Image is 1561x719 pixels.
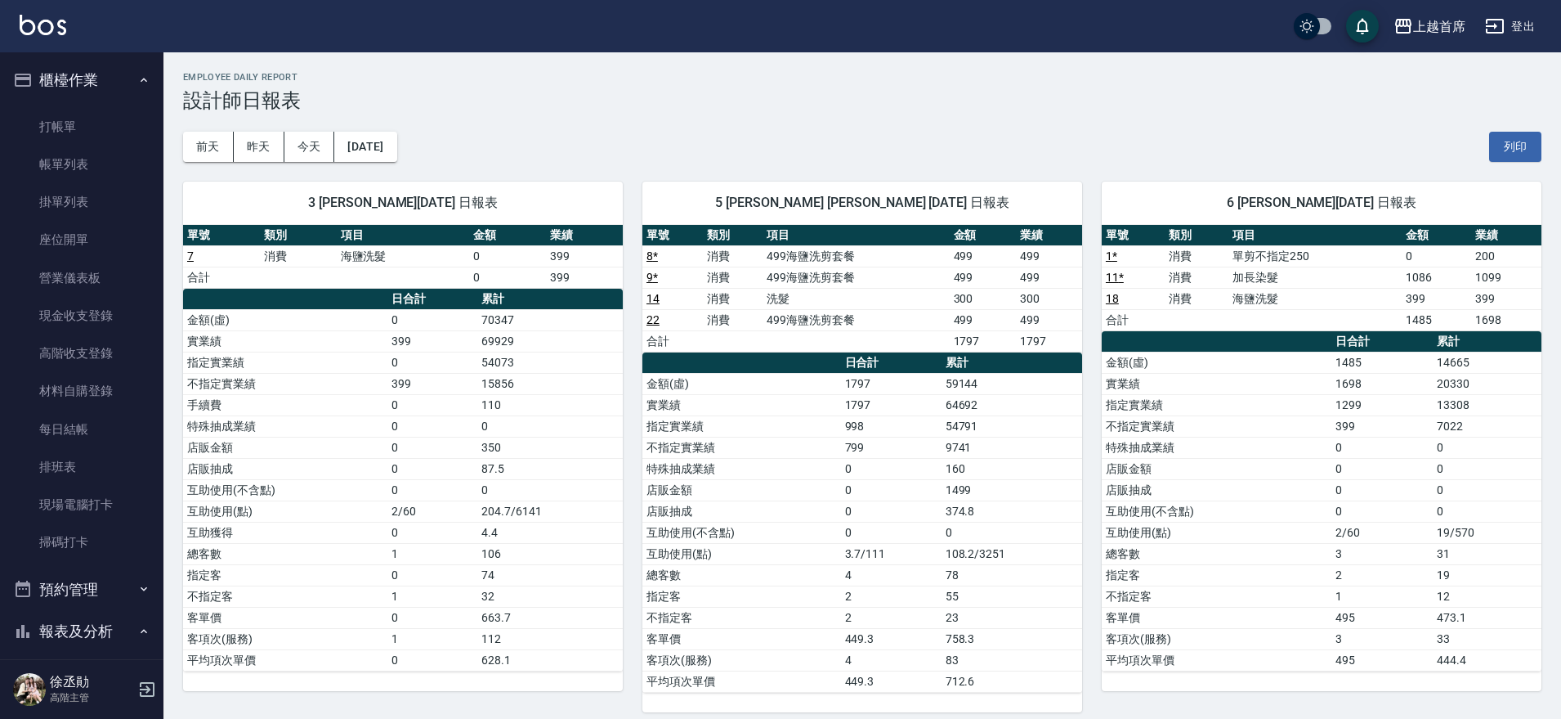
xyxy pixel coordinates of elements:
a: 報表目錄 [7,659,157,697]
td: 55 [942,586,1082,607]
th: 業績 [546,225,623,246]
td: 不指定客 [183,586,387,607]
span: 3 [PERSON_NAME][DATE] 日報表 [203,195,603,211]
td: 1 [387,628,477,649]
td: 32 [477,586,623,607]
td: 0 [841,479,942,501]
td: 399 [387,373,477,394]
td: 83 [942,649,1082,671]
td: 0 [387,564,477,586]
td: 59144 [942,373,1082,394]
th: 業績 [1471,225,1541,246]
th: 金額 [950,225,1016,246]
td: 499海鹽洗剪套餐 [763,267,949,288]
td: 0 [387,522,477,543]
td: 1698 [1331,373,1433,394]
td: 1797 [1016,330,1082,352]
td: 海鹽洗髮 [337,245,470,267]
td: 2 [1331,564,1433,586]
div: 上越首席 [1413,16,1465,37]
td: 0 [841,458,942,479]
td: 1698 [1471,309,1541,330]
td: 合計 [1102,309,1165,330]
td: 加長染髮 [1228,267,1402,288]
td: 互助使用(不含點) [642,522,841,543]
td: 指定客 [183,564,387,586]
td: 2/60 [1331,522,1433,543]
td: 499海鹽洗剪套餐 [763,309,949,330]
td: 0 [942,522,1082,543]
td: 實業績 [642,394,841,416]
a: 帳單列表 [7,146,157,183]
td: 1 [387,543,477,564]
a: 22 [646,313,660,326]
td: 洗髮 [763,288,949,309]
a: 打帳單 [7,108,157,146]
td: 客項次(服務) [1102,628,1331,649]
td: 160 [942,458,1082,479]
td: 112 [477,628,623,649]
button: 前天 [183,132,234,162]
td: 互助使用(點) [642,543,841,564]
td: 互助獲得 [183,522,387,543]
th: 項目 [1228,225,1402,246]
td: 0 [1433,437,1541,458]
td: 19/570 [1433,522,1541,543]
a: 現場電腦打卡 [7,486,157,524]
td: 店販抽成 [642,501,841,522]
td: 0 [1331,458,1433,479]
button: 櫃檯作業 [7,59,157,101]
td: 499 [950,309,1016,330]
td: 0 [469,267,546,288]
td: 9741 [942,437,1082,458]
td: 消費 [703,288,763,309]
th: 金額 [1402,225,1472,246]
table: a dense table [1102,225,1541,331]
span: 6 [PERSON_NAME][DATE] 日報表 [1121,195,1522,211]
h2: Employee Daily Report [183,72,1541,83]
td: 758.3 [942,628,1082,649]
td: 13308 [1433,394,1541,416]
td: 互助使用(不含點) [1102,501,1331,522]
td: 106 [477,543,623,564]
td: 1797 [950,330,1016,352]
td: 19 [1433,564,1541,586]
th: 日合計 [1331,331,1433,353]
a: 現金收支登錄 [7,297,157,335]
th: 單號 [642,225,703,246]
td: 374.8 [942,501,1082,522]
button: 預約管理 [7,568,157,611]
td: 平均項次單價 [1102,649,1331,671]
td: 473.1 [1433,607,1541,628]
td: 店販金額 [1102,458,1331,479]
td: 指定實業績 [183,352,387,373]
td: 0 [1402,245,1472,267]
a: 每日結帳 [7,411,157,448]
td: 444.4 [1433,649,1541,671]
td: 1 [387,586,477,607]
td: 712.6 [942,671,1082,692]
td: 0 [387,649,477,671]
td: 1299 [1331,394,1433,416]
td: 23 [942,607,1082,628]
td: 87.5 [477,458,623,479]
td: 12 [1433,586,1541,607]
td: 0 [841,522,942,543]
table: a dense table [1102,331,1541,672]
td: 663.7 [477,607,623,628]
img: Logo [20,15,66,35]
table: a dense table [183,289,623,672]
button: 昨天 [234,132,284,162]
td: 客項次(服務) [642,649,841,671]
td: 20330 [1433,373,1541,394]
td: 互助使用(點) [183,501,387,522]
td: 15856 [477,373,623,394]
td: 54791 [942,416,1082,437]
td: 1485 [1402,309,1472,330]
td: 799 [841,437,942,458]
td: 4 [841,649,942,671]
td: 平均項次單價 [183,649,387,671]
td: 消費 [1165,288,1228,309]
h5: 徐丞勛 [50,674,133,690]
td: 4 [841,564,942,586]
